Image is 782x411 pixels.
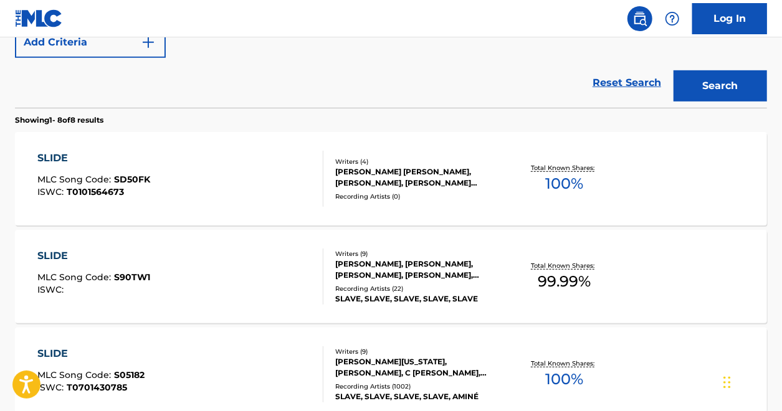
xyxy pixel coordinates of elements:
[335,293,502,305] div: SLAVE, SLAVE, SLAVE, SLAVE, SLAVE
[37,186,67,197] span: ISWC :
[531,261,598,270] p: Total Known Shares:
[37,272,114,283] span: MLC Song Code :
[15,27,166,58] button: Add Criteria
[723,364,731,401] div: Drag
[37,346,145,361] div: SLIDE
[37,248,150,263] div: SLIDE
[67,186,124,197] span: T0101564673
[67,382,127,393] span: T0701430785
[632,11,647,26] img: search
[114,369,145,380] span: S05182
[335,356,502,379] div: [PERSON_NAME][US_STATE], [PERSON_NAME], C [PERSON_NAME], [PERSON_NAME], [PERSON_NAME], [PERSON_NA...
[692,3,767,34] a: Log In
[531,163,598,172] p: Total Known Shares:
[15,132,767,225] a: SLIDEMLC Song Code:SD50FKISWC:T0101564673Writers (4)[PERSON_NAME] [PERSON_NAME], [PERSON_NAME], [...
[665,11,680,26] img: help
[37,369,114,380] span: MLC Song Code :
[335,284,502,293] div: Recording Artists ( 22 )
[335,192,502,201] div: Recording Artists ( 0 )
[545,172,583,195] span: 100 %
[586,69,667,97] a: Reset Search
[531,359,598,368] p: Total Known Shares:
[37,284,67,295] span: ISWC :
[335,157,502,166] div: Writers ( 4 )
[720,351,782,411] iframe: Chat Widget
[538,270,591,293] span: 99.99 %
[335,166,502,189] div: [PERSON_NAME] [PERSON_NAME], [PERSON_NAME], [PERSON_NAME] [PERSON_NAME], [PERSON_NAME]
[674,70,767,102] button: Search
[627,6,652,31] a: Public Search
[114,272,150,283] span: S90TW1
[545,368,583,390] span: 100 %
[335,249,502,258] div: Writers ( 9 )
[37,151,150,166] div: SLIDE
[15,115,103,126] p: Showing 1 - 8 of 8 results
[37,382,67,393] span: ISWC :
[15,9,63,27] img: MLC Logo
[141,35,156,50] img: 9d2ae6d4665cec9f34b9.svg
[660,6,685,31] div: Help
[114,174,150,185] span: SD50FK
[335,347,502,356] div: Writers ( 9 )
[37,174,114,185] span: MLC Song Code :
[335,391,502,402] div: SLAVE, SLAVE, SLAVE, SLAVE, AMINÉ
[15,230,767,323] a: SLIDEMLC Song Code:S90TW1ISWC:Writers (9)[PERSON_NAME], [PERSON_NAME], [PERSON_NAME], [PERSON_NAM...
[335,382,502,391] div: Recording Artists ( 1002 )
[335,258,502,281] div: [PERSON_NAME], [PERSON_NAME], [PERSON_NAME], [PERSON_NAME], [PERSON_NAME], [PERSON_NAME], [PERSON...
